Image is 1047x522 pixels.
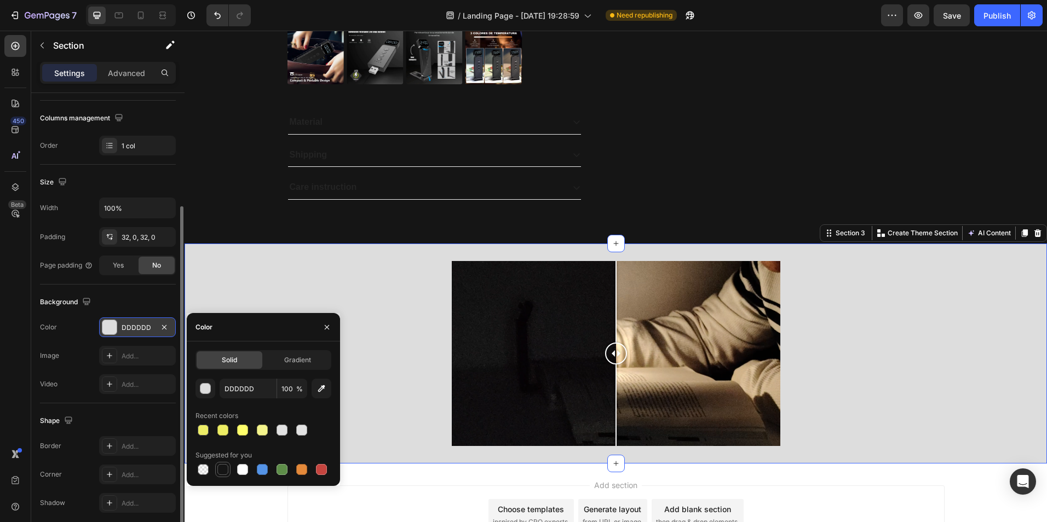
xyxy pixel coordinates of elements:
[122,380,173,390] div: Add...
[54,67,85,79] p: Settings
[934,4,970,26] button: Save
[40,379,57,389] div: Video
[480,473,546,484] div: Add blank section
[122,323,153,333] div: DDDDDD
[463,10,579,21] span: Landing Page - [DATE] 19:28:59
[458,10,461,21] span: /
[399,473,457,484] div: Generate layout
[195,450,252,460] div: Suggested for you
[100,198,175,218] input: Auto
[983,10,1011,21] div: Publish
[185,31,1047,522] iframe: Design area
[40,175,69,190] div: Size
[8,200,26,209] div: Beta
[40,260,93,270] div: Page padding
[703,198,773,207] p: Create Theme Section
[4,4,82,26] button: 7
[10,117,26,125] div: 450
[1010,468,1036,495] div: Open Intercom Messenger
[152,260,161,270] span: No
[40,203,58,213] div: Width
[617,10,672,20] span: Need republishing
[40,141,58,150] div: Order
[974,4,1020,26] button: Publish
[108,67,145,79] p: Advanced
[113,260,124,270] span: Yes
[40,469,62,479] div: Corner
[649,198,683,207] div: Section 3
[40,322,57,332] div: Color
[40,414,75,428] div: Shape
[122,470,173,480] div: Add...
[943,11,961,20] span: Save
[398,486,457,496] span: from URL or image
[40,351,59,361] div: Image
[40,232,65,242] div: Padding
[220,379,277,398] input: Eg: FFFFFF
[40,441,61,451] div: Border
[53,39,143,52] p: Section
[122,233,173,242] div: 32, 0, 32, 0
[206,4,251,26] div: Undo/Redo
[40,111,125,126] div: Columns management
[296,384,303,394] span: %
[308,486,383,496] span: inspired by CRO experts
[122,498,173,508] div: Add...
[313,473,379,484] div: Choose templates
[40,295,93,310] div: Background
[122,141,173,151] div: 1 col
[72,9,77,22] p: 7
[122,351,173,361] div: Add...
[122,442,173,451] div: Add...
[405,449,457,460] span: Add section
[40,498,65,508] div: Shadow
[471,486,553,496] span: then drag & drop elements
[780,196,829,209] button: AI Content
[195,411,238,421] div: Recent colors
[195,322,212,332] div: Color
[222,355,237,365] span: Solid
[284,355,311,365] span: Gradient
